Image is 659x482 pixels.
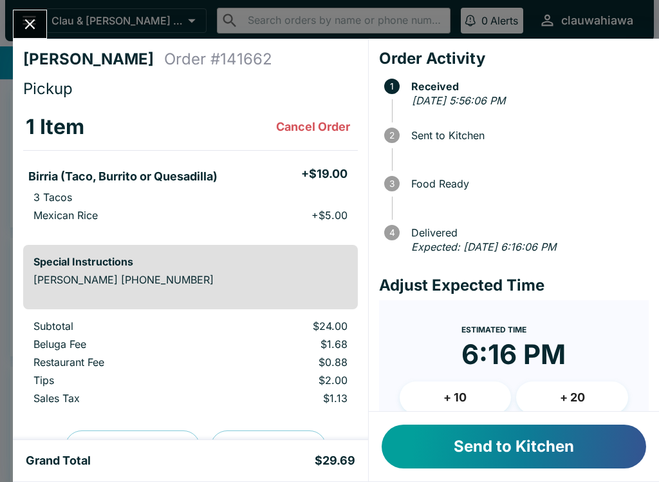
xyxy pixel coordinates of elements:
[379,49,649,68] h4: Order Activity
[301,166,348,182] h5: + $19.00
[405,227,649,238] span: Delivered
[23,320,358,410] table: orders table
[382,425,646,468] button: Send to Kitchen
[33,255,348,268] h6: Special Instructions
[389,130,394,140] text: 2
[28,169,218,184] h5: Birria (Taco, Burrito or Quesadilla)
[516,381,628,414] button: + 20
[23,50,164,69] h4: [PERSON_NAME]
[390,81,394,92] text: 1
[412,94,505,107] em: [DATE] 5:56:06 PM
[33,338,201,351] p: Beluga Fee
[271,114,355,140] button: Cancel Order
[33,320,201,333] p: Subtotal
[14,10,46,38] button: Close
[461,338,566,371] time: 6:16 PM
[222,374,348,387] p: $2.00
[389,227,394,238] text: 4
[33,392,201,405] p: Sales Tax
[405,178,649,189] span: Food Ready
[33,356,201,369] p: Restaurant Fee
[33,209,98,222] p: Mexican Rice
[23,104,358,235] table: orders table
[33,273,348,286] p: [PERSON_NAME] [PHONE_NUMBER]
[210,430,326,464] button: Print Receipt
[222,392,348,405] p: $1.13
[65,430,200,464] button: Preview Receipt
[23,79,73,98] span: Pickup
[222,320,348,333] p: $24.00
[33,374,201,387] p: Tips
[411,240,556,253] em: Expected: [DATE] 6:16:06 PM
[405,81,649,92] span: Received
[222,356,348,369] p: $0.88
[311,209,348,222] p: + $5.00
[222,338,348,351] p: $1.68
[164,50,272,69] h4: Order # 141662
[315,453,355,468] h5: $29.69
[389,178,394,189] text: 3
[26,114,84,140] h3: 1 Item
[379,276,649,295] h4: Adjust Expected Time
[400,381,512,414] button: + 10
[33,191,72,204] p: 3 Tacos
[26,453,91,468] h5: Grand Total
[461,325,526,334] span: Estimated Time
[405,130,649,141] span: Sent to Kitchen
